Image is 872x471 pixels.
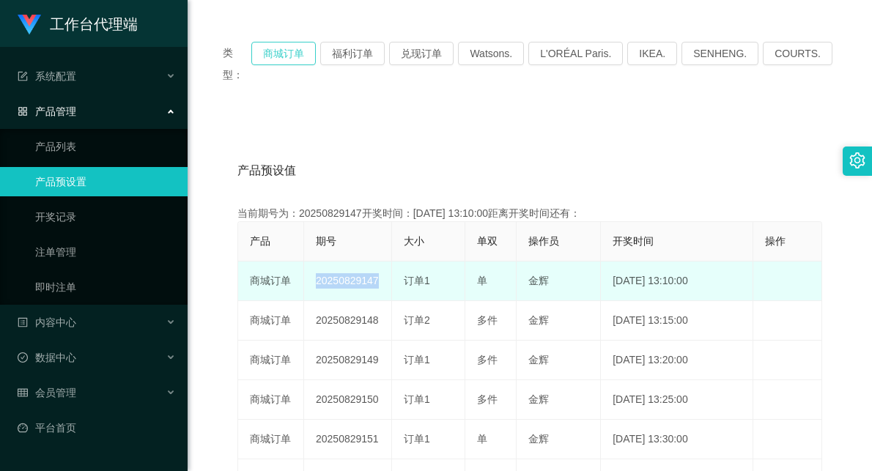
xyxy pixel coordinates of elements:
span: 订单1 [404,275,430,286]
span: 单 [477,433,487,445]
span: 产品管理 [18,105,76,117]
span: 产品预设值 [237,162,296,179]
span: 会员管理 [18,387,76,398]
span: 期号 [316,235,336,247]
span: 系统配置 [18,70,76,82]
td: 金辉 [517,380,601,420]
span: 单 [477,275,487,286]
td: [DATE] 13:25:00 [601,380,753,420]
td: 商城订单 [238,341,304,380]
td: 金辉 [517,262,601,301]
a: 即时注单 [35,272,176,302]
span: 大小 [404,235,424,247]
span: 订单2 [404,314,430,326]
span: 多件 [477,354,498,366]
button: Watsons. [458,42,524,65]
span: 类型： [223,42,251,86]
td: 20250829148 [304,301,392,341]
button: 商城订单 [251,42,316,65]
td: 20250829147 [304,262,392,301]
td: 20250829149 [304,341,392,380]
span: 数据中心 [18,352,76,363]
td: 20250829151 [304,420,392,459]
i: 图标: profile [18,317,28,327]
td: [DATE] 13:15:00 [601,301,753,341]
td: [DATE] 13:30:00 [601,420,753,459]
span: 订单1 [404,393,430,405]
i: 图标: appstore-o [18,106,28,116]
a: 产品预设置 [35,167,176,196]
a: 注单管理 [35,237,176,267]
button: IKEA. [627,42,677,65]
button: L'ORÉAL Paris. [528,42,623,65]
td: 金辉 [517,341,601,380]
i: 图标: table [18,387,28,398]
span: 订单1 [404,354,430,366]
span: 单双 [477,235,498,247]
button: 兑现订单 [389,42,454,65]
span: 开奖时间 [613,235,654,247]
td: 商城订单 [238,420,304,459]
i: 图标: form [18,71,28,81]
a: 开奖记录 [35,202,176,231]
span: 多件 [477,314,498,326]
i: 图标: setting [849,152,865,168]
td: 商城订单 [238,301,304,341]
td: [DATE] 13:10:00 [601,262,753,301]
span: 多件 [477,393,498,405]
i: 图标: check-circle-o [18,352,28,363]
button: COURTS. [763,42,832,65]
span: 操作员 [528,235,559,247]
h1: 工作台代理端 [50,1,138,48]
td: 20250829150 [304,380,392,420]
div: 当前期号为：20250829147开奖时间：[DATE] 13:10:00距离开奖时间还有： [237,206,822,221]
a: 产品列表 [35,132,176,161]
td: 商城订单 [238,380,304,420]
td: [DATE] 13:20:00 [601,341,753,380]
a: 图标: dashboard平台首页 [18,413,176,442]
span: 操作 [765,235,786,247]
button: 福利订单 [320,42,385,65]
td: 金辉 [517,301,601,341]
button: SENHENG. [681,42,758,65]
td: 商城订单 [238,262,304,301]
span: 订单1 [404,433,430,445]
td: 金辉 [517,420,601,459]
a: 工作台代理端 [18,18,138,29]
img: logo.9652507e.png [18,15,41,35]
span: 内容中心 [18,316,76,328]
span: 产品 [250,235,270,247]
